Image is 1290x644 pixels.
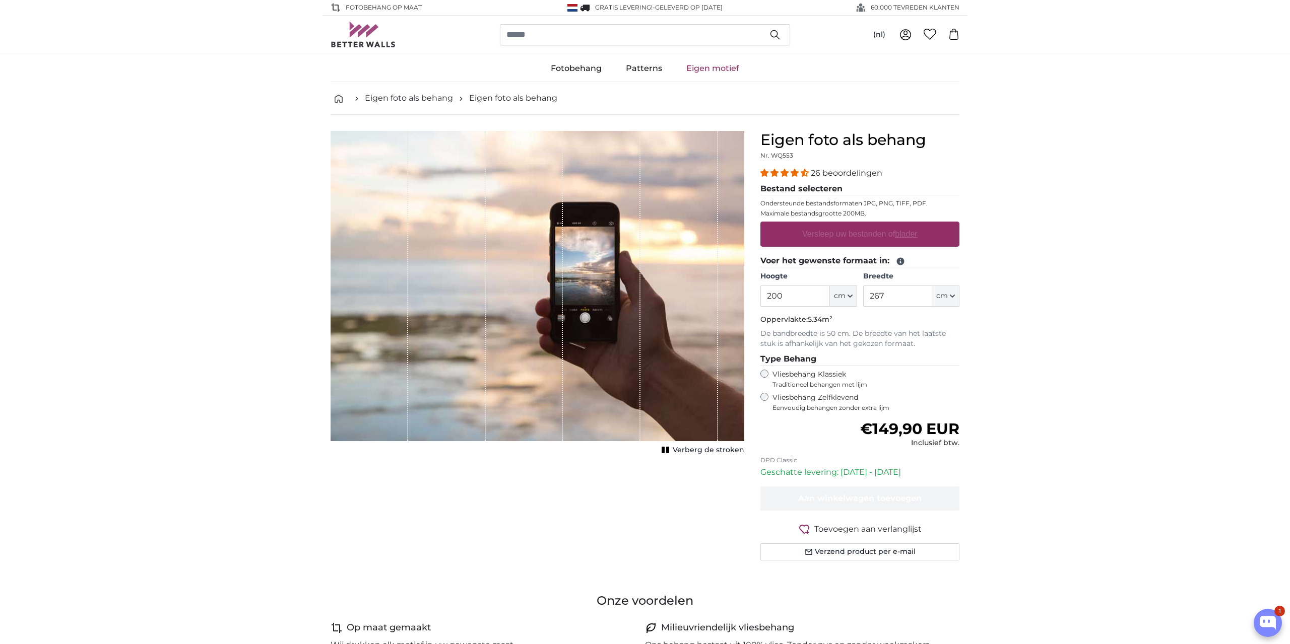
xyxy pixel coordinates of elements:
button: Open chatbox [1254,609,1282,637]
span: Verberg de stroken [673,445,744,455]
span: cm [834,291,846,301]
nav: breadcrumbs [331,82,959,115]
img: Nederland [567,4,577,12]
h4: Milieuvriendelijk vliesbehang [661,621,794,635]
button: cm [830,285,857,307]
span: cm [936,291,948,301]
p: DPD Classic [760,456,959,464]
a: Fotobehang [539,55,614,82]
p: De bandbreedte is 50 cm. De breedte van het laatste stuk is afhankelijk van het gekozen formaat. [760,329,959,349]
div: Inclusief btw. [860,438,959,448]
span: Nr. WQ553 [760,152,793,159]
button: Verberg de stroken [659,443,744,457]
span: 60.000 TEVREDEN KLANTEN [871,3,959,12]
button: cm [932,285,959,307]
legend: Voer het gewenste formaat in: [760,255,959,267]
button: Aan winkelwagen toevoegen [760,486,959,511]
h3: Onze voordelen [331,593,959,609]
p: Maximale bestandsgrootte 200MB. [760,209,959,218]
span: Toevoegen aan verlanglijst [814,523,922,535]
p: Geschatte levering: [DATE] - [DATE] [760,466,959,478]
span: 5.34m² [808,315,832,324]
label: Hoogte [760,271,857,281]
legend: Bestand selecteren [760,183,959,195]
span: Traditioneel behangen met lijm [772,381,941,389]
label: Vliesbehang Klassiek [772,370,941,389]
span: Eenvoudig behangen zonder extra lijm [772,404,959,412]
button: Toevoegen aan verlanglijst [760,523,959,535]
a: Patterns [614,55,674,82]
span: FOTOBEHANG OP MAAT [346,3,422,12]
span: - [653,4,723,11]
h4: Op maat gemaakt [347,621,431,635]
span: Aan winkelwagen toevoegen [798,493,922,503]
button: Verzend product per e-mail [760,543,959,560]
p: Ondersteunde bestandsformaten JPG, PNG, TIFF, PDF. [760,199,959,207]
legend: Type Behang [760,353,959,366]
a: Eigen motief [674,55,751,82]
span: GRATIS levering! [595,4,653,11]
a: Eigen foto als behang [469,92,557,104]
div: 1 [1274,606,1285,616]
span: 26 beoordelingen [811,168,882,178]
span: €149,90 EUR [860,419,959,438]
button: (nl) [865,26,893,44]
span: 4.54 stars [760,168,811,178]
a: Eigen foto als behang [365,92,453,104]
h1: Eigen foto als behang [760,131,959,149]
label: Vliesbehang Zelfklevend [772,393,959,412]
p: Oppervlakte: [760,315,959,325]
label: Breedte [863,271,959,281]
div: 1 of 1 [331,131,744,457]
span: Geleverd op [DATE] [655,4,723,11]
img: Betterwalls [331,22,396,47]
